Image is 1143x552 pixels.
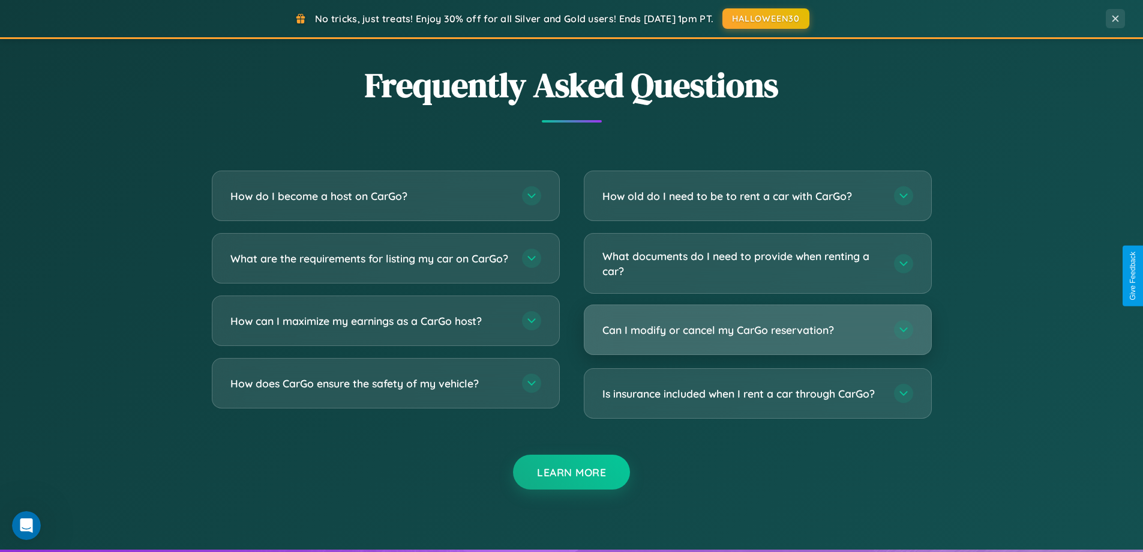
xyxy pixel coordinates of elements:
[230,189,510,204] h3: How do I become a host on CarGo?
[602,249,882,278] h3: What documents do I need to provide when renting a car?
[1129,252,1137,300] div: Give Feedback
[230,251,510,266] h3: What are the requirements for listing my car on CarGo?
[722,8,809,29] button: HALLOWEEN30
[513,455,630,490] button: Learn More
[230,376,510,391] h3: How does CarGo ensure the safety of my vehicle?
[12,511,41,540] iframe: Intercom live chat
[602,386,882,401] h3: Is insurance included when I rent a car through CarGo?
[602,323,882,338] h3: Can I modify or cancel my CarGo reservation?
[212,62,932,108] h2: Frequently Asked Questions
[230,314,510,329] h3: How can I maximize my earnings as a CarGo host?
[315,13,713,25] span: No tricks, just treats! Enjoy 30% off for all Silver and Gold users! Ends [DATE] 1pm PT.
[602,189,882,204] h3: How old do I need to be to rent a car with CarGo?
